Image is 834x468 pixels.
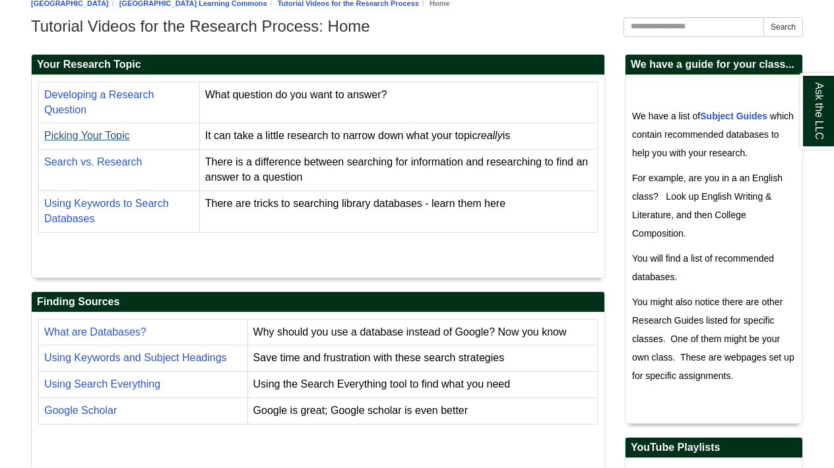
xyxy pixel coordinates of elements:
td: Save time and frustration with these search strategies [247,345,597,372]
a: What are Databases? [44,326,146,337]
span: You might also notice there are other Research Guides listed for specific classes. One of them mi... [632,297,794,381]
button: Search [763,17,803,37]
h2: We have a guide for your class... [625,55,802,75]
a: Using Search Everything [44,378,160,390]
td: Using the Search Everything tool to find what you need [247,372,597,398]
em: really [477,130,502,141]
td: It can take a little research to narrow down what your topic is [205,129,510,144]
td: Google is great; Google scholar is even better [247,398,597,424]
td: There is a difference between searching for information and researching to find an answer to a qu... [199,150,597,191]
h2: Your Research Topic [32,55,604,75]
h2: YouTube Playlists [625,438,802,458]
td: What question do you want to answer? [199,82,597,123]
a: Developing a Research Question [44,89,154,115]
h1: Tutorial Videos for the Research Process: Home [31,17,803,36]
span: For example, are you in a an English class? Look up English Writing & Literature, and then Colleg... [632,173,783,239]
a: Picking Your Topic [44,130,130,141]
a: Google Scholar [44,405,117,416]
a: Subject Guides [700,111,767,121]
td: There are tricks to searching library databases - learn them here [199,190,597,232]
span: We have a list of which contain recommended databases to help you with your research. [632,111,794,158]
span: You will find a list of recommended databases. [632,253,774,282]
a: Using Keywords and Subject Headings [44,352,227,363]
a: Using Keywords to Search Databases [44,198,169,224]
td: Why should you use a database instead of Google? Now you know [247,319,597,345]
a: Search vs. Research [44,156,143,167]
h2: Finding Sources [32,292,604,312]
